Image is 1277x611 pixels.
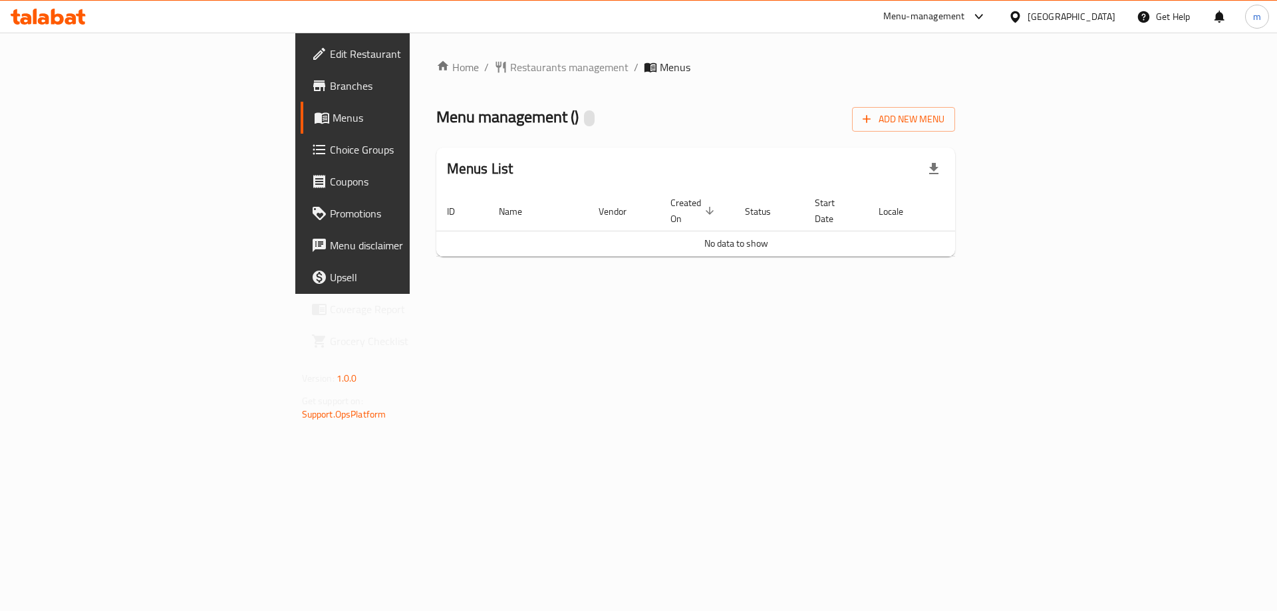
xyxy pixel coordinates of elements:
[301,166,509,197] a: Coupons
[301,38,509,70] a: Edit Restaurant
[330,269,498,285] span: Upsell
[301,261,509,293] a: Upsell
[670,195,718,227] span: Created On
[301,229,509,261] a: Menu disclaimer
[447,159,513,179] h2: Menus List
[330,237,498,253] span: Menu disclaimer
[302,406,386,423] a: Support.OpsPlatform
[337,370,357,387] span: 1.0.0
[333,110,498,126] span: Menus
[302,370,335,387] span: Version:
[436,191,1036,257] table: enhanced table
[301,197,509,229] a: Promotions
[330,78,498,94] span: Branches
[863,111,944,128] span: Add New Menu
[447,203,472,219] span: ID
[436,59,956,75] nav: breadcrumb
[330,46,498,62] span: Edit Restaurant
[330,142,498,158] span: Choice Groups
[330,174,498,189] span: Coupons
[301,70,509,102] a: Branches
[436,102,579,132] span: Menu management ( )
[301,134,509,166] a: Choice Groups
[660,59,690,75] span: Menus
[499,203,539,219] span: Name
[301,325,509,357] a: Grocery Checklist
[301,293,509,325] a: Coverage Report
[704,235,768,252] span: No data to show
[330,205,498,221] span: Promotions
[936,191,1036,231] th: Actions
[918,153,950,185] div: Export file
[745,203,788,219] span: Status
[510,59,629,75] span: Restaurants management
[815,195,852,227] span: Start Date
[883,9,965,25] div: Menu-management
[1028,9,1115,24] div: [GEOGRAPHIC_DATA]
[879,203,921,219] span: Locale
[301,102,509,134] a: Menus
[634,59,638,75] li: /
[1253,9,1261,24] span: m
[330,333,498,349] span: Grocery Checklist
[852,107,955,132] button: Add New Menu
[599,203,644,219] span: Vendor
[330,301,498,317] span: Coverage Report
[494,59,629,75] a: Restaurants management
[302,392,363,410] span: Get support on:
